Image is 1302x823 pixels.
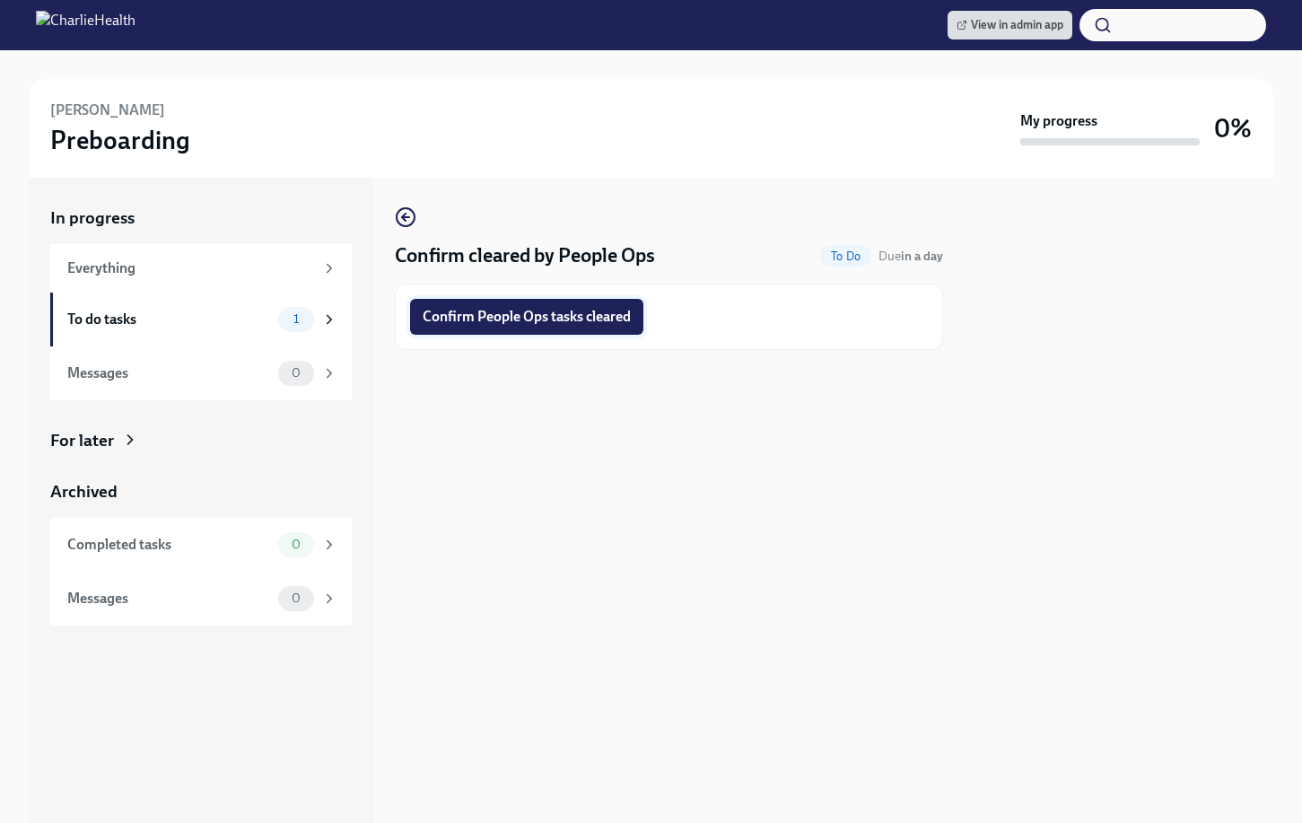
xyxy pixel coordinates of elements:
[281,366,311,380] span: 0
[395,242,655,269] h4: Confirm cleared by People Ops
[50,480,352,503] a: Archived
[820,250,871,263] span: To Do
[50,101,165,120] h6: [PERSON_NAME]
[50,572,352,626] a: Messages0
[50,518,352,572] a: Completed tasks0
[878,248,943,265] span: October 9th, 2025 09:00
[1020,111,1097,131] strong: My progress
[50,124,190,156] h3: Preboarding
[410,299,643,335] button: Confirm People Ops tasks cleared
[67,589,271,608] div: Messages
[50,429,114,452] div: For later
[878,249,943,264] span: Due
[67,363,271,383] div: Messages
[283,312,310,326] span: 1
[423,308,631,326] span: Confirm People Ops tasks cleared
[50,346,352,400] a: Messages0
[281,591,311,605] span: 0
[281,538,311,551] span: 0
[901,249,943,264] strong: in a day
[36,11,135,39] img: CharlieHealth
[948,11,1072,39] a: View in admin app
[1214,112,1252,144] h3: 0%
[50,206,352,230] a: In progress
[50,429,352,452] a: For later
[67,535,271,555] div: Completed tasks
[67,258,314,278] div: Everything
[50,244,352,293] a: Everything
[50,293,352,346] a: To do tasks1
[957,16,1063,34] span: View in admin app
[67,310,271,329] div: To do tasks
